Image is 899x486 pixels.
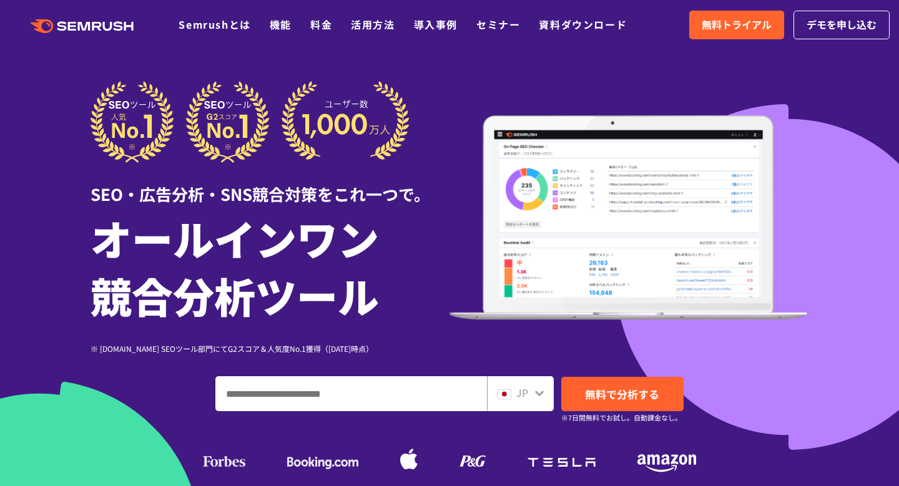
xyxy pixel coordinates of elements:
[179,17,250,32] a: Semrushとは
[702,17,772,33] span: 無料トライアル
[270,17,292,32] a: 機能
[414,17,458,32] a: 導入事例
[91,163,449,206] div: SEO・広告分析・SNS競合対策をこれ一つで。
[91,343,449,354] div: ※ [DOMAIN_NAME] SEOツール部門にてG2スコア＆人気度No.1獲得（[DATE]時点）
[476,17,520,32] a: セミナー
[689,11,784,39] a: 無料トライアル
[351,17,395,32] a: 活用方法
[561,377,684,411] a: 無料で分析する
[807,17,877,33] span: デモを申し込む
[539,17,627,32] a: 資料ダウンロード
[793,11,890,39] a: デモを申し込む
[91,209,449,324] h1: オールインワン 競合分析ツール
[585,386,659,402] span: 無料で分析する
[310,17,332,32] a: 料金
[216,377,486,411] input: ドメイン、キーワードまたはURLを入力してください
[516,385,528,400] span: JP
[561,412,682,424] small: ※7日間無料でお試し。自動課金なし。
